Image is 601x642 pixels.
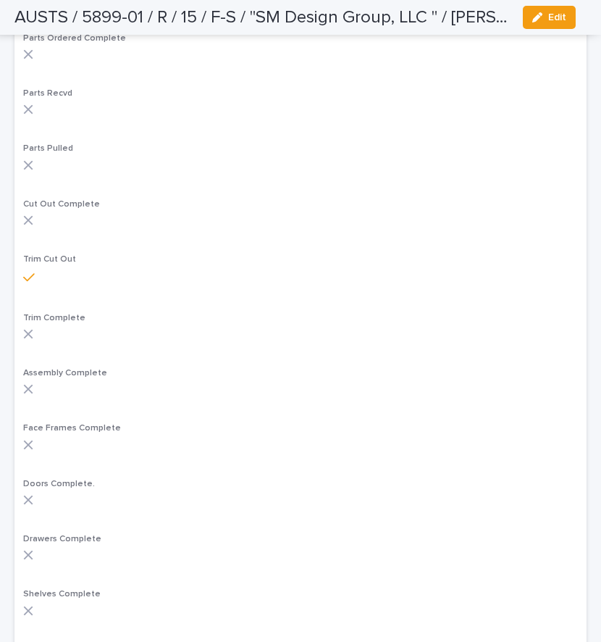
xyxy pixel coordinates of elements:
[23,144,73,153] span: Parts Pulled
[23,424,121,433] span: Face Frames Complete
[23,314,85,322] span: Trim Complete
[23,200,100,209] span: Cut Out Complete
[23,590,101,599] span: Shelves Complete
[523,6,576,29] button: Edit
[548,12,566,22] span: Edit
[23,535,101,543] span: Drawers Complete
[23,369,107,378] span: Assembly Complete
[14,7,511,28] h2: AUSTS / 5899-01 / R / 15 / F-S / "SM Design Group, LLC " / Phillip Jones
[23,480,95,488] span: Doors Complete.
[23,34,126,43] span: Parts Ordered Complete
[23,255,76,264] span: Trim Cut Out
[23,89,72,98] span: Parts Recvd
